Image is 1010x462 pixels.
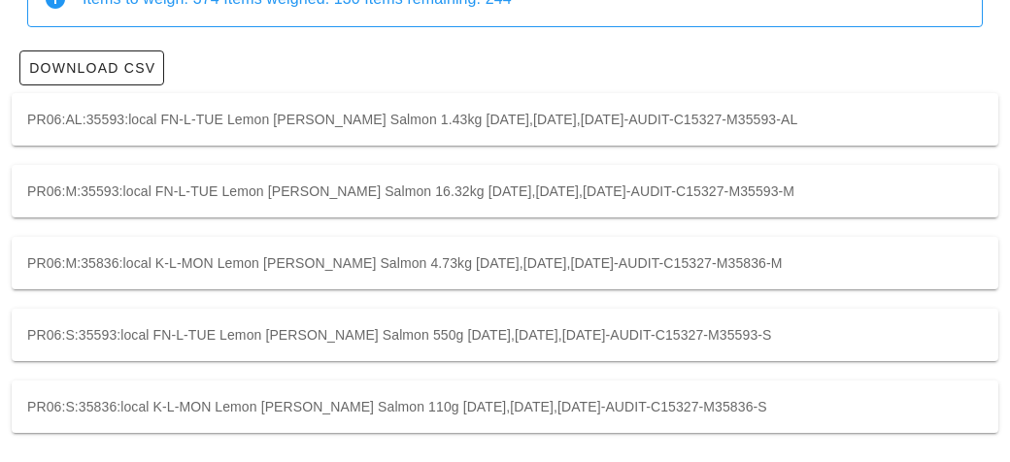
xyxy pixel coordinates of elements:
[12,237,998,289] div: PR06:M:35836:local K-L-MON Lemon [PERSON_NAME] Salmon 4.73kg [DATE],[DATE],[DATE]-AUDIT-C15327-M3...
[12,309,998,361] div: PR06:S:35593:local FN-L-TUE Lemon [PERSON_NAME] Salmon 550g [DATE],[DATE],[DATE]-AUDIT-C15327-M35...
[12,380,998,433] div: PR06:S:35836:local K-L-MON Lemon [PERSON_NAME] Salmon 110g [DATE],[DATE],[DATE]-AUDIT-C15327-M358...
[19,50,164,85] button: Download CSV
[12,93,998,146] div: PR06:AL:35593:local FN-L-TUE Lemon [PERSON_NAME] Salmon 1.43kg [DATE],[DATE],[DATE]-AUDIT-C15327-...
[12,165,998,217] div: PR06:M:35593:local FN-L-TUE Lemon [PERSON_NAME] Salmon 16.32kg [DATE],[DATE],[DATE]-AUDIT-C15327-...
[28,60,155,76] span: Download CSV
